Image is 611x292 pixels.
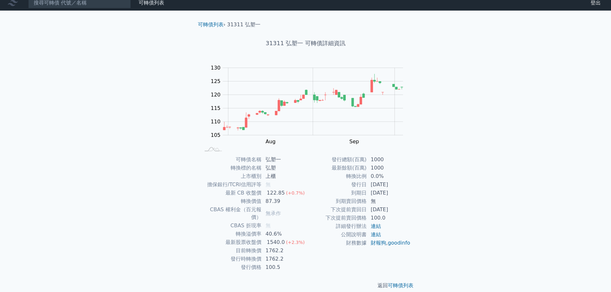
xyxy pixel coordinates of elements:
tspan: 115 [211,105,221,111]
td: 1000 [367,164,411,172]
a: 連結 [371,231,381,238]
div: 122.85 [266,189,286,197]
span: 無 [266,181,271,188]
td: 到期日 [306,189,367,197]
td: CBAS 折現率 [200,221,262,230]
td: 發行總額(百萬) [306,155,367,164]
td: 公開說明書 [306,230,367,239]
td: 轉換價值 [200,197,262,205]
td: 轉換比例 [306,172,367,180]
td: [DATE] [367,205,411,214]
td: 下次提前賣回價格 [306,214,367,222]
td: 0.0% [367,172,411,180]
td: , [367,239,411,247]
tspan: 105 [211,132,221,138]
td: 財務數據 [306,239,367,247]
span: 無 [266,222,271,229]
g: Chart [208,65,413,145]
td: 1000 [367,155,411,164]
tspan: 120 [211,92,221,98]
td: 擔保銀行/TCRI信用評等 [200,180,262,189]
li: 31311 弘塑一 [227,21,260,29]
span: (+0.7%) [286,190,305,196]
tspan: 125 [211,78,221,84]
span: (+2.3%) [286,240,305,245]
td: [DATE] [367,189,411,197]
p: 返回 [193,282,419,289]
td: 下次提前賣回日 [306,205,367,214]
td: 40.6% [262,230,306,238]
tspan: 130 [211,65,221,71]
td: 87.39 [262,197,306,205]
td: 1762.2 [262,255,306,263]
td: 上櫃 [262,172,306,180]
td: 最新餘額(百萬) [306,164,367,172]
td: 目前轉換價 [200,246,262,255]
td: 可轉債名稱 [200,155,262,164]
tspan: 110 [211,119,221,125]
td: 弘塑一 [262,155,306,164]
td: 發行日 [306,180,367,189]
a: 可轉債列表 [198,21,224,28]
td: 1762.2 [262,246,306,255]
h1: 31311 弘塑一 可轉債詳細資訊 [193,39,419,48]
td: 無 [367,197,411,205]
li: › [198,21,225,29]
a: 連結 [371,223,381,229]
a: 財報狗 [371,240,386,246]
div: 1540.0 [266,238,286,246]
td: 100.5 [262,263,306,271]
td: 弘塑 [262,164,306,172]
a: goodinfo [388,240,410,246]
td: CBAS 權利金（百元報價） [200,205,262,221]
td: 發行時轉換價 [200,255,262,263]
td: 上市櫃別 [200,172,262,180]
span: 無承作 [266,210,281,216]
td: [DATE] [367,180,411,189]
td: 最新 CB 收盤價 [200,189,262,197]
tspan: Aug [266,138,276,145]
td: 到期賣回價格 [306,197,367,205]
td: 最新股票收盤價 [200,238,262,246]
a: 可轉債列表 [388,282,413,288]
td: 轉換溢價率 [200,230,262,238]
tspan: Sep [349,138,359,145]
td: 發行價格 [200,263,262,271]
td: 100.0 [367,214,411,222]
td: 詳細發行辦法 [306,222,367,230]
td: 轉換標的名稱 [200,164,262,172]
